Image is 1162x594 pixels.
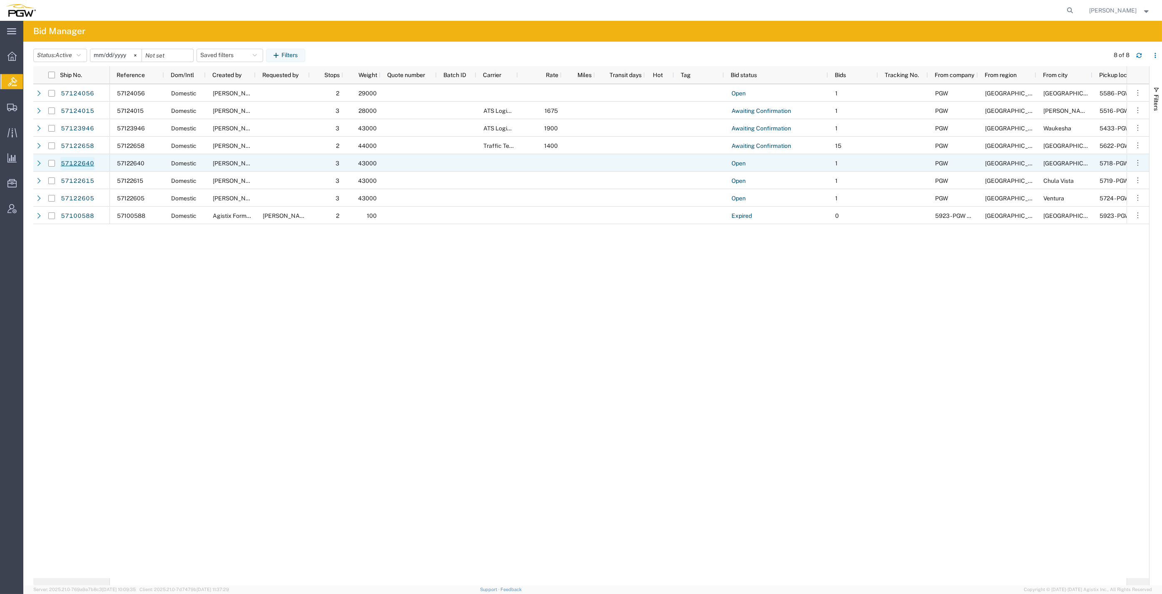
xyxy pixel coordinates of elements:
[935,125,948,132] span: PGW
[171,107,197,114] span: Domestic
[835,107,838,114] span: 1
[731,157,746,170] a: Open
[1043,125,1071,132] span: Waukesha
[117,160,144,167] span: 57122640
[197,587,229,592] span: [DATE] 11:37:29
[731,87,746,100] a: Open
[731,192,746,205] a: Open
[336,142,339,149] span: 2
[1043,177,1074,184] span: Chula Vista
[731,122,791,135] a: Awaiting Confirmation
[117,125,145,132] span: 57123946
[171,195,197,202] span: Domestic
[1043,142,1103,149] span: Salt Lake City
[117,72,145,78] span: Reference
[213,107,260,114] span: Jesse Dawson
[985,125,1045,132] span: North America
[213,195,260,202] span: Jesse Dawson
[835,72,846,78] span: Bids
[681,72,691,78] span: Tag
[985,160,1045,167] span: North America
[262,72,299,78] span: Requested by
[1024,586,1152,593] span: Copyright © [DATE]-[DATE] Agistix Inc., All Rights Reserved
[731,210,752,223] a: Expired
[263,212,310,219] span: Kirk Romano
[213,142,260,149] span: Jesse Dawson
[985,107,1045,114] span: North America
[139,587,229,592] span: Client: 2025.21.0-7d7479b
[367,212,377,219] span: 100
[117,177,143,184] span: 57122615
[935,72,974,78] span: From company
[1043,160,1103,167] span: Pittsburg
[985,72,1017,78] span: From region
[60,122,95,135] a: 57123946
[171,90,197,97] span: Domestic
[500,587,522,592] a: Feedback
[568,72,592,78] span: Miles
[835,177,838,184] span: 1
[935,142,948,149] span: PGW
[731,140,791,153] a: Awaiting Confirmation
[358,195,377,202] span: 43000
[336,90,339,97] span: 2
[171,212,197,219] span: Domestic
[1043,90,1103,97] span: Omaha
[336,212,339,219] span: 2
[171,160,197,167] span: Domestic
[544,125,558,132] span: 1900
[213,212,271,219] span: Agistix Form Services
[525,72,558,78] span: Rate
[935,195,948,202] span: PGW
[60,175,95,188] a: 57122615
[935,107,948,114] span: PGW
[336,177,339,184] span: 3
[171,72,194,78] span: Dom/Intl
[213,177,260,184] span: Jesse Dawson
[171,177,197,184] span: Domestic
[33,21,85,42] h4: Bid Manager
[213,125,260,132] span: Jesse Dawson
[117,212,145,219] span: 57100588
[1043,195,1064,202] span: Ventura
[653,72,663,78] span: Hot
[885,72,919,78] span: Tracking No.
[835,90,838,97] span: 1
[60,140,95,153] a: 57122658
[1114,51,1130,60] div: 8 of 8
[142,49,193,62] input: Not set
[387,72,425,78] span: Quote number
[985,195,1045,202] span: North America
[350,72,377,78] span: Weight
[544,142,558,149] span: 1400
[117,107,144,114] span: 57124015
[1043,72,1067,78] span: From city
[33,49,87,62] button: Status:Active
[935,90,948,97] span: PGW
[1043,212,1103,219] span: Calgary
[483,72,501,78] span: Carrier
[171,125,197,132] span: Domestic
[60,210,95,223] a: 57100588
[443,72,466,78] span: Batch ID
[60,105,95,118] a: 57124015
[1153,95,1160,111] span: Filters
[545,107,558,114] span: 1675
[483,125,520,132] span: ATS Logistics
[935,160,948,167] span: PGW
[316,72,340,78] span: Stops
[1043,107,1091,114] span: Fridley
[60,87,95,100] a: 57124056
[935,177,948,184] span: PGW
[90,49,142,62] input: Not set
[212,72,241,78] span: Created by
[60,72,82,78] span: Ship No.
[336,160,339,167] span: 3
[358,90,377,97] span: 29000
[171,142,197,149] span: Domestic
[336,125,339,132] span: 3
[1099,72,1140,78] span: Pickup location
[835,212,839,219] span: 0
[358,160,377,167] span: 43000
[33,587,136,592] span: Server: 2025.21.0-769a9a7b8c3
